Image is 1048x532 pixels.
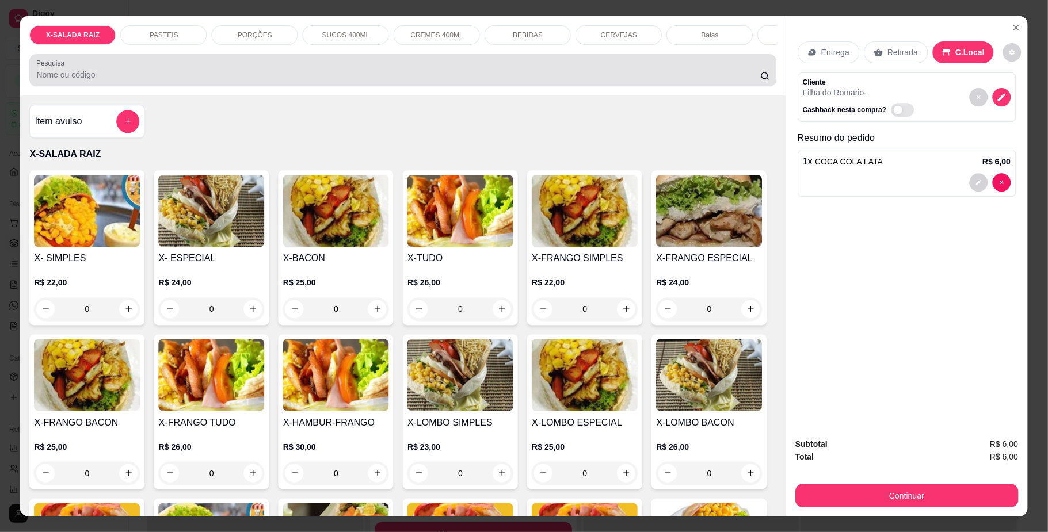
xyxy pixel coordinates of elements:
button: increase-product-quantity [120,300,138,318]
p: R$ 24,00 [159,277,265,288]
p: Retirada [887,46,918,58]
img: product-image [35,339,140,411]
p: Cliente [803,77,919,86]
label: Pesquisa [37,58,69,67]
img: product-image [407,339,513,411]
span: R$ 6,00 [990,438,1018,450]
p: SUCOS 400ML [322,30,370,39]
button: decrease-product-quantity [410,464,428,482]
p: Filha do Romario - [803,86,919,98]
button: increase-product-quantity [618,300,636,318]
p: Cashback nesta compra? [803,105,887,114]
p: R$ 23,00 [407,441,513,452]
img: product-image [283,339,389,411]
h4: X- ESPECIAL [159,251,265,265]
p: R$ 25,00 [532,441,638,452]
button: decrease-product-quantity [285,464,304,482]
h4: X-HAMBUR-FRANGO [283,415,389,429]
p: R$ 24,00 [657,277,763,288]
h4: Item avulso [35,114,82,128]
p: 1 x [803,155,883,169]
button: decrease-product-quantity [969,87,988,106]
button: decrease-product-quantity [1003,43,1022,61]
img: product-image [532,175,638,247]
img: product-image [657,175,763,247]
button: decrease-product-quantity [285,300,304,318]
p: CERVEJAS [601,30,637,39]
p: X-SALADA RAIZ [46,30,100,39]
p: Resumo do pedido [798,131,1016,145]
img: product-image [657,339,763,411]
button: decrease-product-quantity [37,300,55,318]
button: decrease-product-quantity [534,464,552,482]
label: Automatic updates [891,102,919,116]
p: Entrega [821,46,849,58]
p: R$ 26,00 [657,441,763,452]
h4: X-LOMBO ESPECIAL [532,415,638,429]
strong: Subtotal [795,439,828,449]
p: PASTEIS [150,30,178,39]
h4: X-LOMBO BACON [657,415,763,429]
h4: X-TUDO [407,251,513,265]
h4: X-FRANGO TUDO [159,415,265,429]
button: decrease-product-quantity [969,173,988,192]
p: R$ 22,00 [35,277,140,288]
button: Close [1007,18,1025,36]
button: increase-product-quantity [244,300,262,318]
button: increase-product-quantity [493,300,511,318]
img: product-image [35,175,140,247]
p: R$ 25,00 [283,277,389,288]
p: R$ 6,00 [982,156,1011,167]
p: R$ 22,00 [532,277,638,288]
h4: X- SIMPLES [35,251,140,265]
button: Continuar [795,484,1018,507]
button: increase-product-quantity [244,464,262,482]
button: increase-product-quantity [618,464,636,482]
img: product-image [283,175,389,247]
h4: X-FRANGO SIMPLES [532,251,638,265]
p: PORÇÕES [238,30,272,39]
button: decrease-product-quantity [37,464,55,482]
h4: X-FRANGO BACON [35,415,140,429]
button: decrease-product-quantity [534,300,552,318]
button: decrease-product-quantity [992,173,1011,192]
button: increase-product-quantity [493,464,511,482]
button: decrease-product-quantity [410,300,428,318]
h4: X-BACON [283,251,389,265]
img: product-image [407,175,513,247]
button: increase-product-quantity [742,300,760,318]
button: decrease-product-quantity [659,300,677,318]
button: decrease-product-quantity [161,300,180,318]
button: decrease-product-quantity [659,464,677,482]
p: X-SALADA RAIZ [30,147,776,161]
p: R$ 25,00 [35,441,140,452]
h4: X-LOMBO SIMPLES [407,415,513,429]
button: increase-product-quantity [368,300,387,318]
input: Pesquisa [37,68,761,80]
strong: Total [795,452,814,461]
p: CREMES 400ML [411,30,463,39]
img: product-image [532,339,638,411]
p: Balas [702,30,719,39]
img: product-image [159,175,265,247]
button: increase-product-quantity [742,464,760,482]
p: C.Local [955,46,985,58]
p: R$ 26,00 [159,441,265,452]
img: product-image [159,339,265,411]
button: increase-product-quantity [368,464,387,482]
p: R$ 26,00 [407,277,513,288]
h4: X-FRANGO ESPECIAL [657,251,763,265]
button: decrease-product-quantity [161,464,180,482]
button: increase-product-quantity [120,464,138,482]
p: BEBIDAS [513,30,543,39]
span: COCA COLA LATA [815,157,883,166]
span: R$ 6,00 [990,450,1018,463]
button: add-separate-item [117,110,140,133]
p: R$ 30,00 [283,441,389,452]
button: decrease-product-quantity [992,87,1011,106]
